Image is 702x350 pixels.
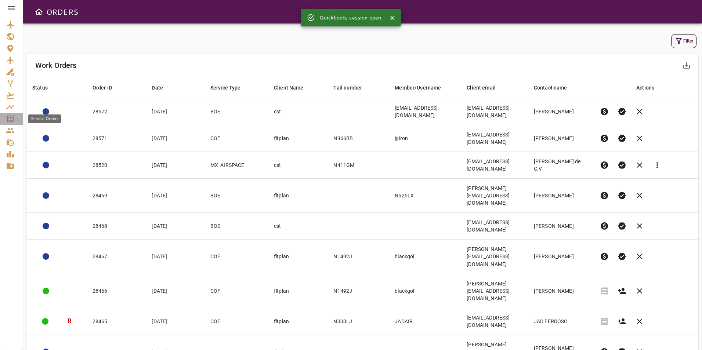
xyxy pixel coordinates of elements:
[389,179,461,213] td: N525LX
[613,217,631,235] button: Set Permit Ready
[596,313,613,330] span: Invoice order
[205,98,268,125] td: BOE
[596,217,613,235] button: Pre-Invoice order
[635,191,644,200] span: clear
[87,308,146,335] td: 28465
[32,83,57,92] span: Status
[600,161,609,169] span: paid
[152,83,163,92] div: Date
[596,130,613,147] button: Pre-Invoice order
[618,161,626,169] span: verified
[461,179,528,213] td: [PERSON_NAME][EMAIL_ADDRESS][DOMAIN_NAME]
[268,274,328,308] td: fltplan
[600,222,609,230] span: paid
[678,56,695,74] button: Export
[461,98,528,125] td: [EMAIL_ADDRESS][DOMAIN_NAME]
[528,213,594,240] td: [PERSON_NAME]
[618,252,626,261] span: verified
[205,240,268,274] td: COF
[328,152,389,179] td: N411GM
[319,11,381,24] div: Quickbooks session open
[93,83,122,92] span: Order ID
[43,288,49,294] div: COMPLETED
[653,161,662,169] span: more_vert
[534,83,577,92] span: Contact name
[648,156,666,174] button: Reports
[389,308,461,335] td: JADAIR
[613,156,631,174] button: Set Permit Ready
[528,179,594,213] td: [PERSON_NAME]
[87,240,146,274] td: 28467
[461,152,528,179] td: [EMAIL_ADDRESS][DOMAIN_NAME]
[631,156,648,174] button: Cancel order
[461,308,528,335] td: [EMAIL_ADDRESS][DOMAIN_NAME]
[205,308,268,335] td: COF
[596,282,613,300] span: Invoice order
[328,274,389,308] td: N1492J
[528,308,594,335] td: JAD FERDOSO
[205,125,268,152] td: COF
[387,12,398,23] button: Close
[618,222,626,230] span: verified
[395,83,450,92] span: Member/Username
[631,187,648,204] button: Cancel order
[528,274,594,308] td: [PERSON_NAME]
[596,156,613,174] button: Pre-Invoice order
[274,83,313,92] span: Client Name
[43,135,49,142] div: ACTION REQUIRED
[205,213,268,240] td: BOE
[635,287,644,295] span: clear
[146,98,204,125] td: [DATE]
[635,252,644,261] span: clear
[146,179,204,213] td: [DATE]
[631,130,648,147] button: Cancel order
[613,103,631,120] button: Set Permit Ready
[671,34,696,48] button: Filter
[635,134,644,143] span: clear
[210,83,241,92] div: Service Type
[268,240,328,274] td: fltplan
[635,317,644,326] span: clear
[596,103,613,120] button: Pre-Invoice order
[613,313,631,330] button: Create customer
[152,83,173,92] span: Date
[613,248,631,265] button: Set Permit Ready
[268,152,328,179] td: cst
[528,152,594,179] td: [PERSON_NAME] de C.V
[87,98,146,125] td: 28572
[68,317,71,325] h3: R
[268,125,328,152] td: fltplan
[87,213,146,240] td: 28468
[32,4,46,19] button: Open drawer
[268,98,328,125] td: cst
[528,98,594,125] td: [PERSON_NAME]
[328,240,389,274] td: N1492J
[534,83,567,92] div: Contact name
[87,152,146,179] td: 28520
[87,179,146,213] td: 28469
[528,125,594,152] td: [PERSON_NAME]
[32,83,48,92] div: Status
[35,59,77,71] h6: Work Orders
[461,240,528,274] td: [PERSON_NAME][EMAIL_ADDRESS][DOMAIN_NAME]
[631,282,648,300] button: Cancel order
[461,213,528,240] td: [EMAIL_ADDRESS][DOMAIN_NAME]
[43,223,49,229] div: ACTION REQUIRED
[43,253,49,260] div: ADMIN
[389,240,461,274] td: blackgol
[618,134,626,143] span: verified
[389,274,461,308] td: blackgol
[618,107,626,116] span: verified
[87,274,146,308] td: 28466
[210,83,250,92] span: Service Type
[631,103,648,120] button: Cancel order
[146,308,204,335] td: [DATE]
[596,187,613,204] button: Pre-Invoice order
[46,6,78,18] h6: ORDERS
[631,313,648,330] button: Cancel order
[93,83,112,92] div: Order ID
[461,274,528,308] td: [PERSON_NAME][EMAIL_ADDRESS][DOMAIN_NAME]
[333,83,362,92] div: Tail number
[613,282,631,300] button: Create customer
[389,98,461,125] td: [EMAIL_ADDRESS][DOMAIN_NAME]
